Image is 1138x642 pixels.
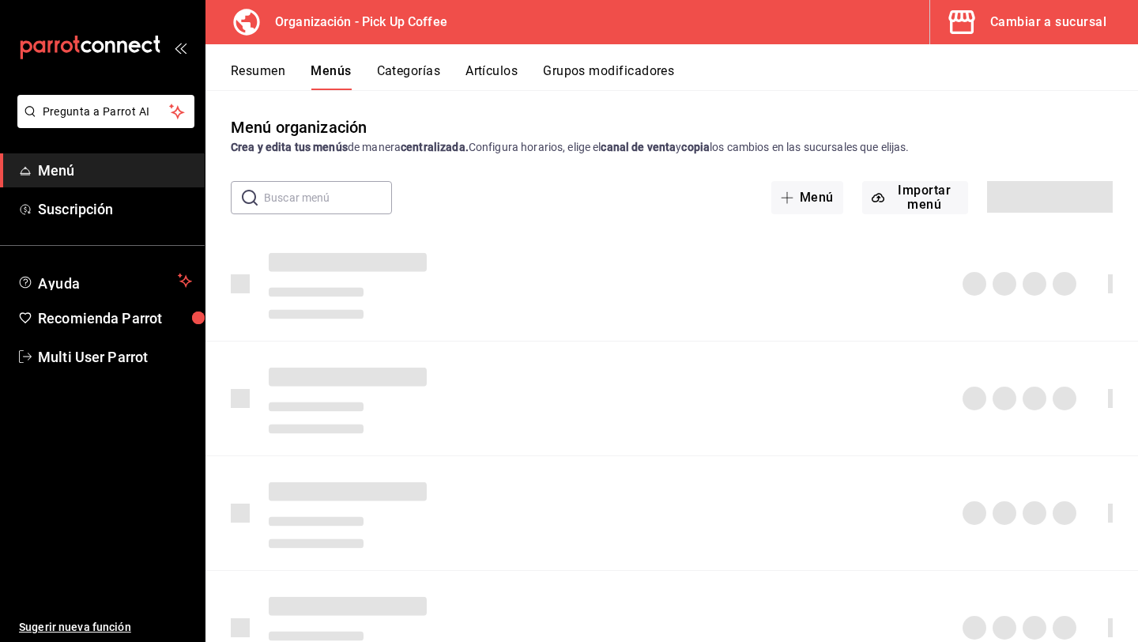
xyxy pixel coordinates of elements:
[17,95,194,128] button: Pregunta a Parrot AI
[43,104,170,120] span: Pregunta a Parrot AI
[25,41,38,54] img: website_grey.svg
[262,13,447,32] h3: Organización - Pick Up Coffee
[990,11,1106,33] div: Cambiar a sucursal
[601,141,676,153] strong: canal de venta
[66,92,78,104] img: tab_domain_overview_orange.svg
[38,308,192,329] span: Recomienda Parrot
[543,63,674,90] button: Grupos modificadores
[44,25,77,38] div: v 4.0.25
[377,63,441,90] button: Categorías
[186,93,251,104] div: Palabras clave
[264,182,392,213] input: Buscar menú
[862,181,968,214] button: Importar menú
[465,63,518,90] button: Artículos
[231,139,1113,156] div: de manera Configura horarios, elige el y los cambios en las sucursales que elijas.
[19,619,192,636] span: Sugerir nueva función
[38,346,192,368] span: Multi User Parrot
[231,63,285,90] button: Resumen
[231,115,367,139] div: Menú organización
[771,181,843,214] button: Menú
[41,41,177,54] div: Dominio: [DOMAIN_NAME]
[25,25,38,38] img: logo_orange.svg
[11,115,194,131] a: Pregunta a Parrot AI
[38,271,171,290] span: Ayuda
[174,41,187,54] button: open_drawer_menu
[168,92,181,104] img: tab_keywords_by_traffic_grey.svg
[38,160,192,181] span: Menú
[681,141,710,153] strong: copia
[401,141,469,153] strong: centralizada.
[231,63,1138,90] div: navigation tabs
[38,198,192,220] span: Suscripción
[83,93,121,104] div: Dominio
[231,141,348,153] strong: Crea y edita tus menús
[311,63,351,90] button: Menús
